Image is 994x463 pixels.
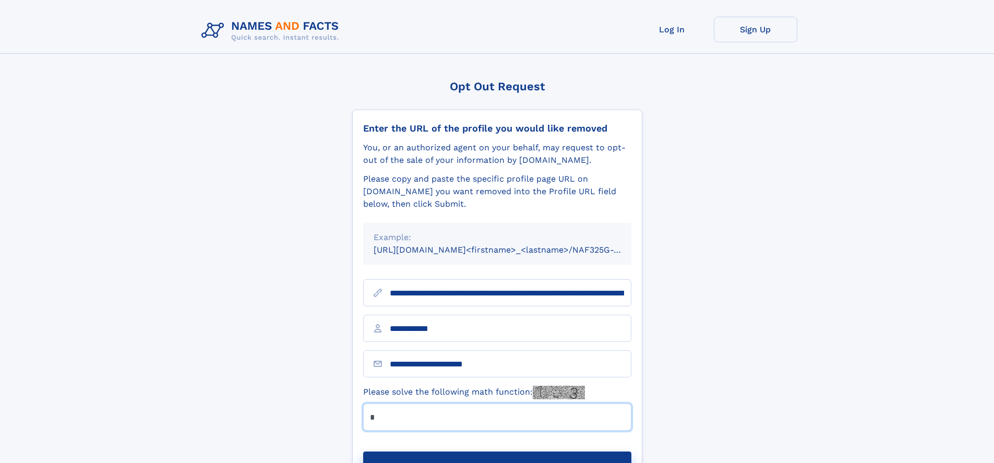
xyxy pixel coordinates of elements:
[363,173,631,210] div: Please copy and paste the specific profile page URL on [DOMAIN_NAME] you want removed into the Pr...
[363,123,631,134] div: Enter the URL of the profile you would like removed
[352,80,642,93] div: Opt Out Request
[363,141,631,167] div: You, or an authorized agent on your behalf, may request to opt-out of the sale of your informatio...
[374,245,651,255] small: [URL][DOMAIN_NAME]<firstname>_<lastname>/NAF325G-xxxxxxxx
[374,231,621,244] div: Example:
[714,17,797,42] a: Sign Up
[630,17,714,42] a: Log In
[197,17,348,45] img: Logo Names and Facts
[363,386,585,399] label: Please solve the following math function:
